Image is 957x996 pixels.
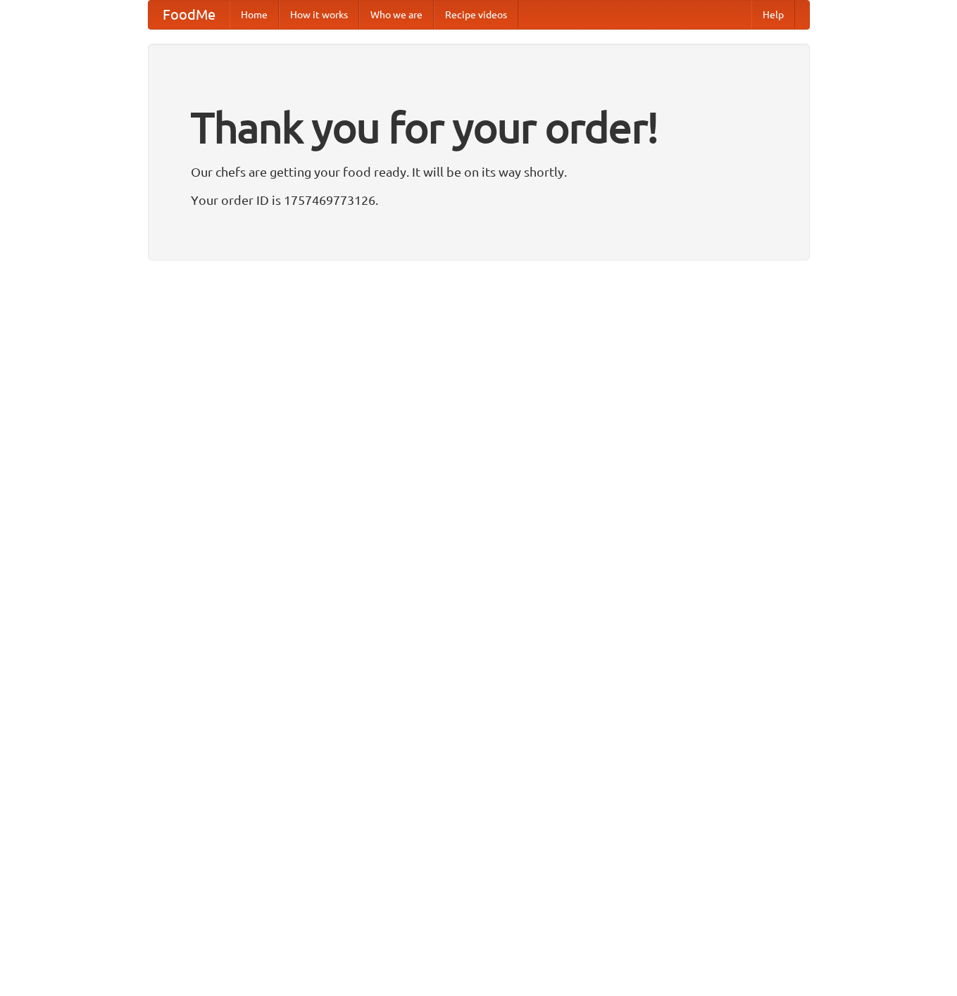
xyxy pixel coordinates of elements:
p: Our chefs are getting your food ready. It will be on its way shortly. [191,161,767,182]
a: Who we are [359,1,434,29]
a: Help [751,1,795,29]
a: How it works [279,1,359,29]
p: Your order ID is 1757469773126. [191,189,767,210]
a: Recipe videos [434,1,518,29]
h1: Thank you for your order! [191,94,767,161]
a: FoodMe [149,1,230,29]
a: Home [230,1,279,29]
